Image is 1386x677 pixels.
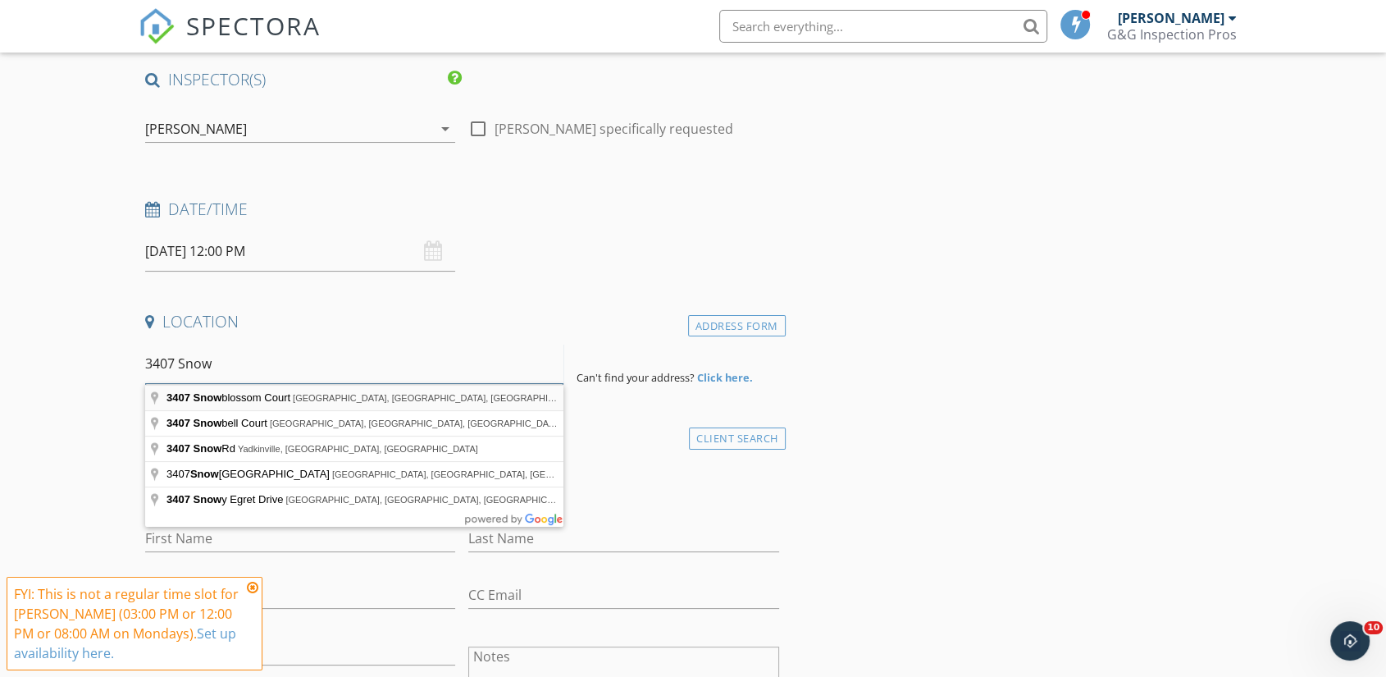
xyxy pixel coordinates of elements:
span: 3407 [GEOGRAPHIC_DATA] [166,468,332,480]
span: [GEOGRAPHIC_DATA], [GEOGRAPHIC_DATA], [GEOGRAPHIC_DATA] [285,495,577,505]
span: Rd [166,442,238,455]
span: [GEOGRAPHIC_DATA], [GEOGRAPHIC_DATA], [GEOGRAPHIC_DATA] [293,393,585,403]
div: Address Form [688,315,786,337]
span: blossom Court [166,391,293,404]
span: y Egret Drive [166,493,285,505]
div: FYI: This is not a regular time slot for [PERSON_NAME] (03:00 PM or 12:00 PM or 08:00 AM on Monda... [14,584,242,663]
span: Snow [190,468,219,480]
span: Snow [194,391,222,404]
input: Select date [145,231,455,272]
div: Client Search [689,428,786,450]
span: bell Court [166,417,270,429]
span: SPECTORA [186,8,321,43]
span: Yadkinville, [GEOGRAPHIC_DATA], [GEOGRAPHIC_DATA] [238,444,478,454]
h4: INSPECTOR(S) [145,69,462,90]
span: 3407 [166,442,190,455]
h4: Date/Time [145,199,779,220]
span: Can't find your address? [577,370,695,385]
label: [PERSON_NAME] specifically requested [495,121,733,137]
div: G&G Inspection Pros [1107,26,1237,43]
img: The Best Home Inspection Software - Spectora [139,8,175,44]
iframe: Intercom live chat [1330,621,1370,661]
span: [GEOGRAPHIC_DATA], [GEOGRAPHIC_DATA], [GEOGRAPHIC_DATA] [332,469,624,479]
span: 3407 [166,391,190,404]
div: [PERSON_NAME] [1118,10,1224,26]
input: Search everything... [719,10,1047,43]
strong: Click here. [697,370,753,385]
div: [PERSON_NAME] [145,121,247,136]
span: 10 [1364,621,1383,634]
a: SPECTORA [139,22,321,57]
span: 3407 Snow [166,493,221,505]
h4: Location [145,311,779,332]
span: Snow [194,442,222,455]
span: Snow [194,417,222,429]
span: [GEOGRAPHIC_DATA], [GEOGRAPHIC_DATA], [GEOGRAPHIC_DATA] [270,419,562,428]
i: arrow_drop_down [435,119,455,139]
input: Address Search [145,344,563,384]
span: 3407 [166,417,190,429]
